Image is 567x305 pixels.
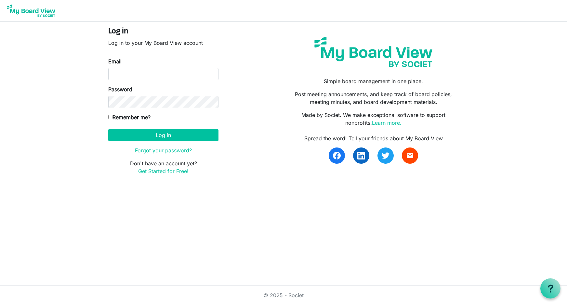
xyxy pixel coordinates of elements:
[108,159,218,175] p: Don't have an account yet?
[135,147,192,154] a: Forgot your password?
[402,147,418,164] a: email
[5,3,57,19] img: My Board View Logo
[288,90,459,106] p: Post meeting announcements, and keep track of board policies, meeting minutes, and board developm...
[108,57,122,65] label: Email
[108,129,218,141] button: Log in
[288,111,459,127] p: Made by Societ. We make exceptional software to support nonprofits.
[108,85,132,93] label: Password
[310,32,437,72] img: my-board-view-societ.svg
[372,120,402,126] a: Learn more.
[357,152,365,159] img: linkedin.svg
[108,113,151,121] label: Remember me?
[108,39,218,47] p: Log in to your My Board View account
[108,27,218,36] h4: Log in
[333,152,341,159] img: facebook.svg
[288,134,459,142] div: Spread the word! Tell your friends about My Board View
[382,152,389,159] img: twitter.svg
[263,292,304,299] a: © 2025 - Societ
[138,168,189,174] a: Get Started for Free!
[406,152,414,159] span: email
[288,77,459,85] p: Simple board management in one place.
[108,115,112,119] input: Remember me?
